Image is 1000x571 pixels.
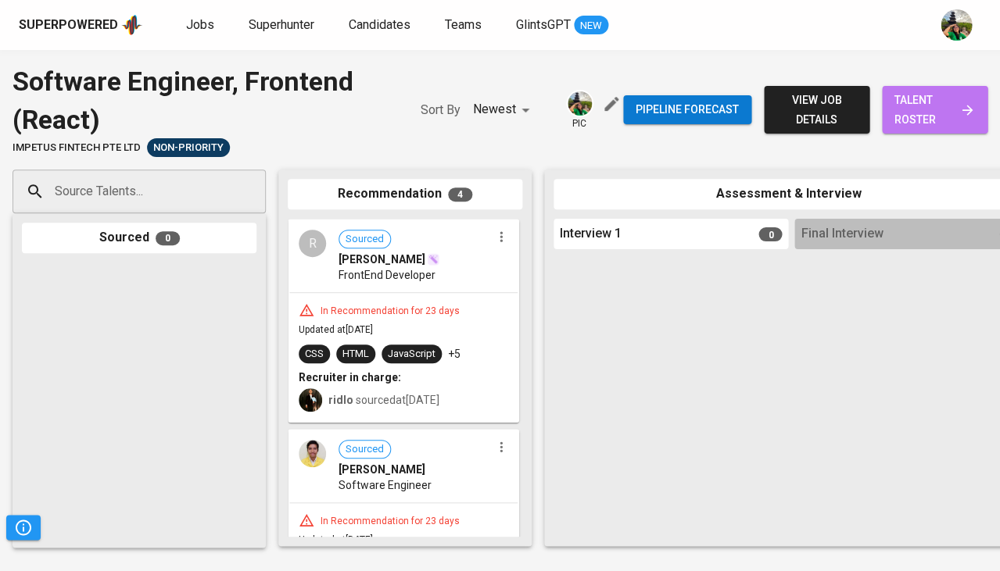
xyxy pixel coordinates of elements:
span: Candidates [349,17,410,32]
a: Candidates [349,16,414,35]
span: 4 [448,187,472,202]
div: Sourced [22,223,256,253]
span: 0 [156,231,180,245]
button: view job details [764,86,869,134]
span: Teams [445,17,482,32]
span: Non-Priority [147,141,230,155]
img: app logo [121,13,142,37]
span: Updated at [DATE] [299,324,373,335]
div: JavaScript [388,347,435,362]
span: Sourced [339,442,390,457]
div: Newest [473,95,535,124]
span: NEW [574,18,608,34]
span: Software Engineer [339,477,432,493]
span: Updated at [DATE] [299,534,373,545]
a: Jobs [186,16,217,35]
div: pic [566,90,593,130]
span: Sourced [339,232,390,247]
div: RSourced[PERSON_NAME]FrontEnd DeveloperIn Recommendation for 23 daysUpdated at[DATE]CSSHTMLJavaSc... [288,219,519,423]
p: Newest [473,100,516,119]
span: talent roster [894,91,975,129]
button: Open [257,190,260,193]
b: ridlo [328,394,353,406]
div: Superpowered [19,16,118,34]
span: FrontEnd Developer [339,267,435,283]
p: +5 [448,346,461,362]
img: magic_wand.svg [427,253,439,266]
div: In Recommendation for 23 days [314,515,466,528]
span: view job details [776,91,857,129]
img: eva@glints.com [941,9,972,41]
div: CSS [305,347,324,362]
span: Final Interview [801,225,883,243]
img: eva@glints.com [568,91,592,116]
span: sourced at [DATE] [328,394,439,406]
span: Jobs [186,17,214,32]
a: Superpoweredapp logo [19,13,142,37]
span: Pipeline forecast [636,100,739,120]
div: Pending Client’s Feedback [147,138,230,157]
a: Teams [445,16,485,35]
a: GlintsGPT NEW [516,16,608,35]
button: Pipeline forecast [623,95,751,124]
div: HTML [342,347,369,362]
a: talent roster [882,86,987,134]
span: Superhunter [249,17,314,32]
b: Recruiter in charge: [299,371,401,384]
span: [PERSON_NAME] [339,252,425,267]
div: In Recommendation for 23 days [314,305,466,318]
div: Recommendation [288,179,522,209]
span: Interview 1 [560,225,622,243]
div: Software Engineer, Frontend (React) [13,62,389,138]
img: 538457e9b441f906c5879900624bb027.jpg [299,440,326,467]
img: ridlo@glints.com [299,388,322,412]
p: Sort By [421,101,461,120]
span: 0 [758,227,782,241]
span: GlintsGPT [516,17,571,32]
button: Pipeline Triggers [6,515,41,540]
a: Superhunter [249,16,317,35]
span: [PERSON_NAME] [339,462,425,477]
div: R [299,230,326,257]
span: IMPETUS FINTECH PTE LTD [13,141,141,155]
